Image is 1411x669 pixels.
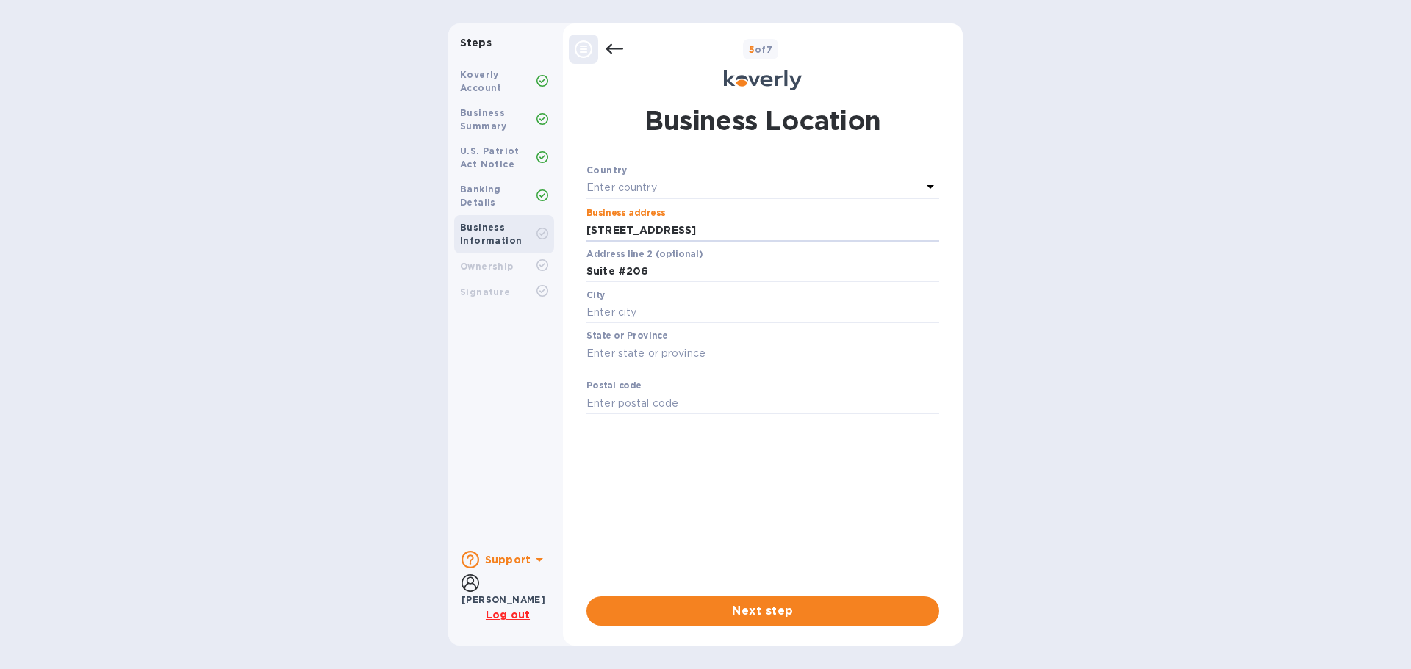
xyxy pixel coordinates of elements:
[460,222,522,246] b: Business Information
[586,220,939,242] input: Enter address
[460,69,502,93] b: Koverly Account
[586,164,628,176] b: Country
[460,145,520,170] b: U.S. Patriot Act Notice
[586,332,668,341] label: State or Province
[486,609,530,621] u: Log out
[460,261,514,272] b: Ownership
[460,184,501,208] b: Banking Details
[586,209,665,217] label: Business address
[586,291,606,300] label: City
[586,180,657,195] p: Enter country
[586,261,939,283] input: Enter address
[645,102,880,139] h1: Business Location
[598,602,927,620] span: Next step
[586,596,939,626] button: Next step
[460,37,492,48] b: Steps
[462,594,545,605] b: [PERSON_NAME]
[586,250,703,258] label: Address line 2 (optional)
[485,554,531,565] b: Support
[586,392,939,414] input: Enter postal code
[460,286,511,297] b: Signature
[586,342,939,364] input: Enter state or province
[586,382,642,391] label: Postal code
[586,302,939,324] input: Enter city
[749,44,755,55] span: 5
[749,44,773,55] b: of 7
[460,107,507,131] b: Business Summary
